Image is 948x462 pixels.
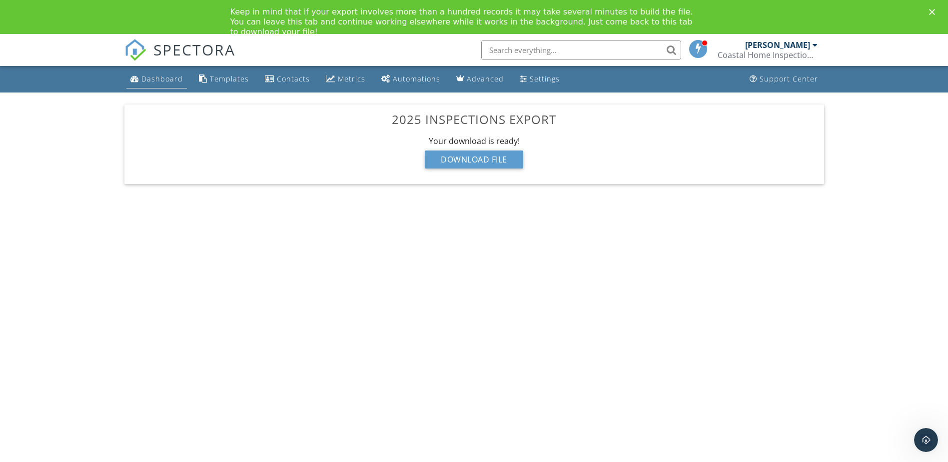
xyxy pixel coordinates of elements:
a: Automations (Basic) [377,70,444,88]
div: Settings [530,74,560,83]
a: Dashboard [126,70,187,88]
a: Metrics [322,70,369,88]
a: Templates [195,70,253,88]
a: Advanced [452,70,508,88]
a: SPECTORA [124,47,235,68]
h3: 2025 Inspections Export [132,112,816,126]
div: [PERSON_NAME] [745,40,810,50]
a: Contacts [261,70,314,88]
div: Your download is ready! [132,135,816,146]
div: Contacts [277,74,310,83]
div: Metrics [338,74,365,83]
div: Templates [210,74,249,83]
img: The Best Home Inspection Software - Spectora [124,39,146,61]
a: Support Center [746,70,822,88]
input: Search everything... [481,40,681,60]
div: Keep in mind that if your export involves more than a hundred records it may take several minutes... [230,7,702,37]
iframe: Intercom live chat [914,428,938,452]
div: Dashboard [141,74,183,83]
div: Coastal Home Inspections-TX [718,50,818,60]
div: Advanced [467,74,504,83]
div: Automations [393,74,440,83]
span: SPECTORA [153,39,235,60]
div: Download File [425,150,523,168]
div: Support Center [760,74,818,83]
div: Close [929,9,939,15]
a: Settings [516,70,564,88]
